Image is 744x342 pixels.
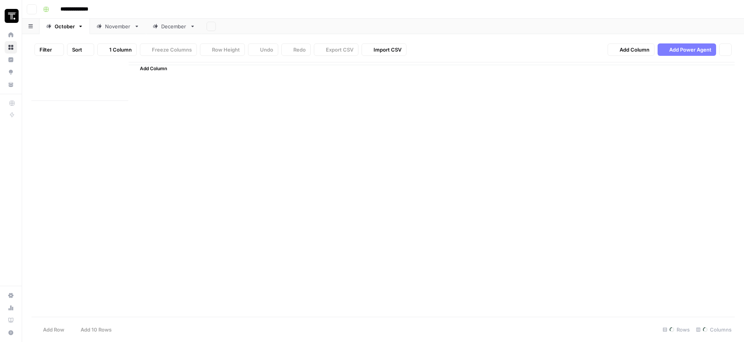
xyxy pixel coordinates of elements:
[90,19,146,34] a: November
[43,326,64,333] span: Add Row
[281,43,311,56] button: Redo
[40,19,90,34] a: October
[67,43,94,56] button: Sort
[152,46,192,54] span: Freeze Columns
[40,46,52,54] span: Filter
[293,46,306,54] span: Redo
[31,323,69,336] button: Add Row
[5,302,17,314] a: Usage
[5,66,17,78] a: Opportunities
[260,46,273,54] span: Undo
[109,46,132,54] span: 1 Column
[5,78,17,91] a: Your Data
[620,46,649,54] span: Add Column
[608,43,654,56] button: Add Column
[669,46,711,54] span: Add Power Agent
[5,41,17,54] a: Browse
[140,65,167,72] span: Add Column
[5,54,17,66] a: Insights
[5,314,17,326] a: Learning Hub
[161,22,187,30] div: December
[130,64,170,74] button: Add Column
[326,46,353,54] span: Export CSV
[146,19,202,34] a: December
[5,289,17,302] a: Settings
[34,43,64,56] button: Filter
[105,22,131,30] div: November
[362,43,406,56] button: Import CSV
[314,43,358,56] button: Export CSV
[72,46,82,54] span: Sort
[97,43,137,56] button: 1 Column
[5,9,19,23] img: Thoughtspot Logo
[140,43,197,56] button: Freeze Columns
[693,323,735,336] div: Columns
[55,22,75,30] div: October
[5,29,17,41] a: Home
[5,6,17,26] button: Workspace: Thoughtspot
[212,46,240,54] span: Row Height
[81,326,112,333] span: Add 10 Rows
[374,46,401,54] span: Import CSV
[660,323,693,336] div: Rows
[69,323,116,336] button: Add 10 Rows
[248,43,278,56] button: Undo
[5,326,17,339] button: Help + Support
[200,43,245,56] button: Row Height
[658,43,716,56] button: Add Power Agent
